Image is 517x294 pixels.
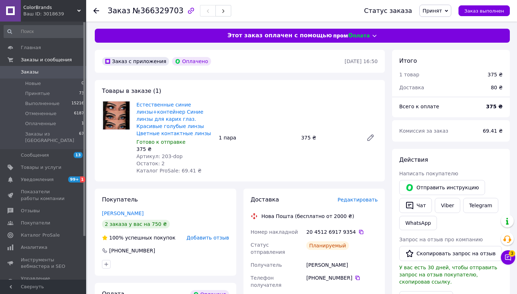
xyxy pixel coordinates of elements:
[25,90,50,97] span: Принятые
[74,152,83,158] span: 13
[68,176,80,182] span: 99+
[81,80,84,87] span: 0
[216,133,298,143] div: 1 пара
[464,8,504,14] span: Заказ выполнен
[399,85,424,90] span: Доставка
[488,71,503,78] div: 375 ₴
[172,57,211,66] div: Оплачено
[108,6,130,15] span: Заказ
[25,131,79,144] span: Заказы из [GEOGRAPHIC_DATA]
[501,250,515,265] button: Чат с покупателем3
[102,87,161,94] span: Товары в заказе (1)
[136,146,213,153] div: 375 ₴
[399,104,439,109] span: Всего к оплате
[306,241,349,250] div: Планируемый
[399,198,432,213] button: Чат
[227,32,332,40] span: Этот заказ оплачен с помощью
[251,229,298,235] span: Номер накладной
[21,232,60,238] span: Каталог ProSale
[102,196,138,203] span: Покупатель
[399,180,485,195] button: Отправить инструкцию
[21,208,40,214] span: Отзывы
[25,120,56,127] span: Оплаченные
[251,196,279,203] span: Доставка
[21,189,66,201] span: Показатели работы компании
[71,100,84,107] span: 15216
[132,6,183,15] span: №366329703
[21,164,61,171] span: Товары и услуги
[23,4,77,11] span: ColorBrands
[364,7,412,14] div: Статус заказа
[399,72,419,77] span: 1 товар
[399,237,483,242] span: Запрос на отзыв про компанию
[486,104,503,109] b: 375 ₴
[79,131,84,144] span: 67
[25,110,56,117] span: Отмененные
[345,58,378,64] time: [DATE] 16:50
[305,259,379,271] div: [PERSON_NAME]
[25,80,41,87] span: Новые
[423,8,442,14] span: Принят
[21,152,49,158] span: Сообщения
[21,220,50,226] span: Покупатели
[21,57,72,63] span: Заказы и сообщения
[399,216,437,230] a: WhatsApp
[4,25,85,38] input: Поиск
[102,210,144,216] a: [PERSON_NAME]
[21,275,66,288] span: Управление сайтом
[79,90,84,97] span: 73
[337,197,378,203] span: Редактировать
[399,171,458,176] span: Написать покупателю
[486,80,507,95] div: 80 ₴
[136,153,183,159] span: Артикул: 203-dop
[399,57,417,64] span: Итого
[399,156,428,163] span: Действия
[21,257,66,270] span: Инструменты вебмастера и SEO
[187,235,229,241] span: Добавить отзыв
[21,44,41,51] span: Главная
[363,131,378,145] a: Редактировать
[136,102,211,136] a: Естественные синие линзы+контейнер Синие линзы для карих глаз. Красивые голубые линзы Цветные кон...
[136,168,201,174] span: Каталог ProSale: 69.41 ₴
[21,176,53,183] span: Уведомления
[109,235,124,241] span: 100%
[102,220,170,228] div: 2 заказа у вас на 750 ₴
[509,250,515,257] span: 3
[81,120,84,127] span: 1
[435,198,460,213] a: Viber
[74,110,84,117] span: 6187
[108,247,156,254] div: [PHONE_NUMBER]
[103,101,130,129] img: Естественные синие линзы+контейнер Синие линзы для карих глаз. Красивые голубые линзы Цветные кон...
[463,198,498,213] a: Telegram
[102,57,169,66] div: Заказ с приложения
[136,139,186,145] span: Готово к отправке
[21,244,47,251] span: Аналитика
[93,7,99,14] div: Вернуться назад
[483,128,503,134] span: 69.41 ₴
[23,11,86,17] div: Ваш ID: 3018639
[102,234,176,241] div: успешных покупок
[251,275,281,288] span: Телефон получателя
[80,176,86,182] span: 1
[399,128,448,134] span: Комиссия за заказ
[399,246,502,261] button: Скопировать запрос на отзыв
[458,5,510,16] button: Заказ выполнен
[251,262,282,268] span: Получатель
[399,265,497,285] span: У вас есть 30 дней, чтобы отправить запрос на отзыв покупателю, скопировав ссылку.
[25,100,60,107] span: Выполненные
[21,69,38,75] span: Заказы
[306,228,378,236] div: 20 4512 6917 9354
[306,274,378,281] div: [PHONE_NUMBER]
[260,213,356,220] div: Нова Пошта (бесплатно от 2000 ₴)
[298,133,360,143] div: 375 ₴
[251,242,285,255] span: Статус отправления
[136,161,165,166] span: Остаток: 2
